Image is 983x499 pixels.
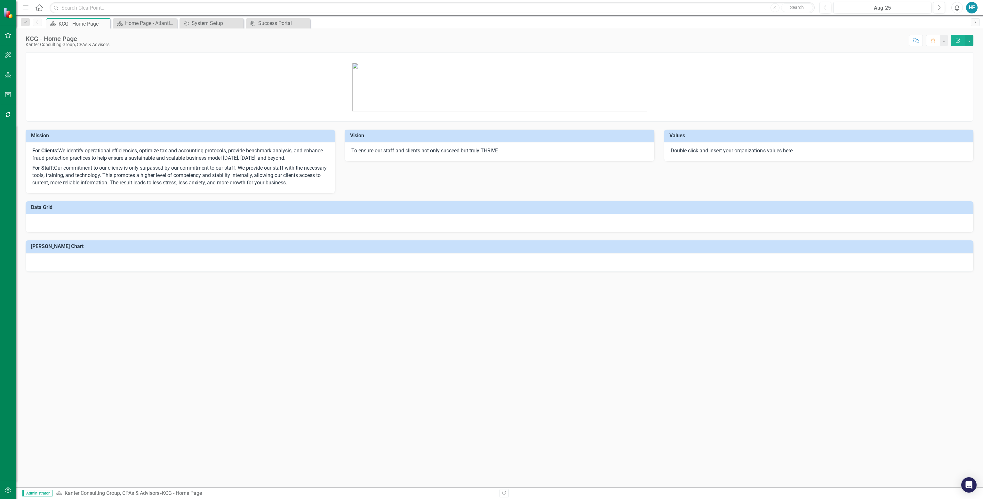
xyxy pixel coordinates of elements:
button: Search [781,3,813,12]
p: To ensure our staff and clients not only succeed but truly THRIVE [351,147,647,155]
h3: Data Grid [31,205,970,210]
h3: Vision [350,133,651,139]
strong: For Clients: [32,148,58,154]
input: Search ClearPoint... [50,2,815,13]
div: Aug-25 [835,4,929,12]
p: Double click and insert your organization's values here [671,147,967,155]
div: Success Portal [258,19,308,27]
span: Administrator [22,490,52,496]
button: Aug-25 [833,2,931,13]
div: KCG - Home Page [26,35,109,42]
a: System Setup [181,19,242,27]
div: Open Intercom Messenger [961,477,977,493]
h3: Mission [31,133,332,139]
div: KCG - Home Page [59,20,109,28]
img: ClearPoint Strategy [3,7,14,19]
a: Success Portal [248,19,308,27]
div: System Setup [192,19,242,27]
span: Search [790,5,804,10]
button: HF [966,2,978,13]
h3: [PERSON_NAME] Chart [31,244,970,249]
p: We identify operational efficiencies, optimize tax and accounting protocols, provide benchmark an... [32,147,328,163]
a: Kanter Consulting Group, CPAs & Advisors [65,490,159,496]
div: » [56,490,495,497]
div: KCG - Home Page [162,490,202,496]
a: Home Page - Atlantic TNG [115,19,175,27]
div: Home Page - Atlantic TNG [125,19,175,27]
div: Kanter Consulting Group, CPAs & Advisors [26,42,109,47]
h3: Values [669,133,970,139]
strong: For Staff: [32,165,54,171]
p: Our commitment to our clients is only surpassed by our commitment to our staff. We provide our st... [32,163,328,187]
